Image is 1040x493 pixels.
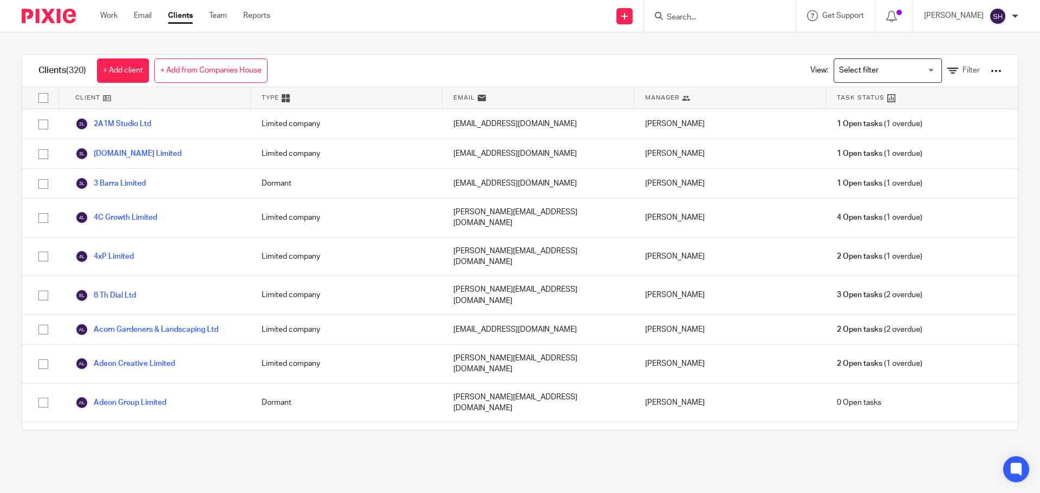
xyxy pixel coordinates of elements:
div: [PERSON_NAME] [634,345,826,383]
a: [DOMAIN_NAME] Limited [75,147,181,160]
span: (1 overdue) [837,119,922,129]
a: 4xP Limited [75,250,134,263]
div: Dormant [251,422,443,461]
span: (1 overdue) [837,251,922,262]
span: Client [75,93,100,102]
a: 4C Growth Limited [75,211,157,224]
a: Acorn Gardeners & Landscaping Ltd [75,323,218,336]
div: [PERSON_NAME] [634,238,826,276]
img: svg%3E [75,250,88,263]
span: (2 overdue) [837,290,922,300]
img: svg%3E [75,177,88,190]
a: + Add from Companies House [154,58,268,83]
img: svg%3E [75,117,88,130]
a: Team [209,10,227,21]
span: (1 overdue) [837,178,922,189]
div: [EMAIL_ADDRESS][DOMAIN_NAME] [443,315,634,344]
span: 2 Open tasks [837,358,882,369]
span: 2 Open tasks [837,324,882,335]
div: Search for option [834,58,942,83]
span: Email [453,93,475,102]
span: Manager [645,93,679,102]
a: Reports [243,10,270,21]
div: Limited company [251,139,443,168]
div: Limited company [251,109,443,139]
a: Clients [168,10,193,21]
span: 0 Open tasks [837,397,881,408]
div: [PERSON_NAME] [634,422,826,461]
div: Dormant [251,169,443,198]
div: [PERSON_NAME][EMAIL_ADDRESS][DOMAIN_NAME] [443,345,634,383]
h1: Clients [38,65,86,76]
div: [PERSON_NAME][EMAIL_ADDRESS][DOMAIN_NAME] [443,199,634,237]
input: Search [666,13,763,23]
div: Limited company [251,199,443,237]
div: [PERSON_NAME][EMAIL_ADDRESS][DOMAIN_NAME] [443,238,634,276]
span: 1 Open tasks [837,119,882,129]
div: [EMAIL_ADDRESS][DOMAIN_NAME] [443,169,634,198]
span: (1 overdue) [837,148,922,159]
div: [EMAIL_ADDRESS][DOMAIN_NAME] [443,139,634,168]
div: Dormant [251,384,443,422]
a: 8 Th Dial Ltd [75,289,136,302]
span: 2 Open tasks [837,251,882,262]
span: 3 Open tasks [837,290,882,300]
img: Pixie [22,9,76,23]
div: View: [794,55,1002,87]
a: + Add client [97,58,149,83]
div: [PERSON_NAME] [634,139,826,168]
a: 3 Barra Limited [75,177,146,190]
div: Limited company [251,315,443,344]
img: svg%3E [75,211,88,224]
span: Filter [963,67,980,74]
a: Adeon Creative Limited [75,357,175,370]
div: [PERSON_NAME] [634,169,826,198]
span: (2 overdue) [837,324,922,335]
p: [PERSON_NAME] [924,10,984,21]
span: 1 Open tasks [837,148,882,159]
div: Limited company [251,345,443,383]
span: (1 overdue) [837,358,922,369]
div: [PERSON_NAME][EMAIL_ADDRESS][DOMAIN_NAME] [443,384,634,422]
span: 4 Open tasks [837,212,882,223]
div: [EMAIL_ADDRESS][DOMAIN_NAME] [443,109,634,139]
a: Work [100,10,118,21]
span: (1 overdue) [837,212,922,223]
img: svg%3E [75,357,88,370]
a: Email [134,10,152,21]
div: [PERSON_NAME] [634,384,826,422]
div: [PERSON_NAME] [634,276,826,314]
div: [PERSON_NAME] [634,315,826,344]
input: Search for option [835,61,935,80]
span: Get Support [822,12,864,19]
div: Limited company [251,276,443,314]
div: [PERSON_NAME][EMAIL_ADDRESS][DOMAIN_NAME] [443,422,634,461]
img: svg%3E [75,396,88,409]
span: Type [262,93,279,102]
a: 2A1M Studio Ltd [75,117,151,130]
span: (320) [66,66,86,75]
img: svg%3E [989,8,1006,25]
div: [PERSON_NAME] [634,199,826,237]
div: [PERSON_NAME] [634,109,826,139]
span: Task Status [837,93,885,102]
img: svg%3E [75,147,88,160]
a: Adeon Group Limited [75,396,166,409]
div: [PERSON_NAME][EMAIL_ADDRESS][DOMAIN_NAME] [443,276,634,314]
img: svg%3E [75,289,88,302]
span: 1 Open tasks [837,178,882,189]
input: Select all [33,88,54,108]
img: svg%3E [75,323,88,336]
div: Limited company [251,238,443,276]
